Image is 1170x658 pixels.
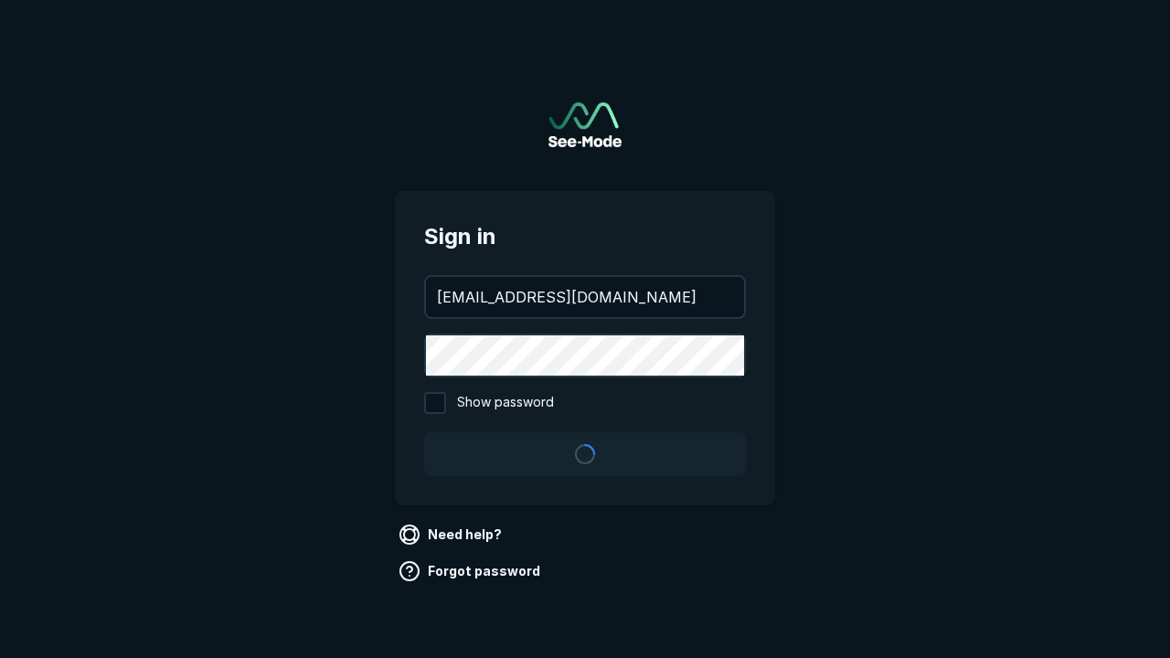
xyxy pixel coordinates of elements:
a: Need help? [395,520,509,549]
span: Sign in [424,220,746,253]
img: See-Mode Logo [548,102,622,147]
span: Show password [457,392,554,414]
a: Go to sign in [548,102,622,147]
input: your@email.com [426,277,744,317]
a: Forgot password [395,557,548,586]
